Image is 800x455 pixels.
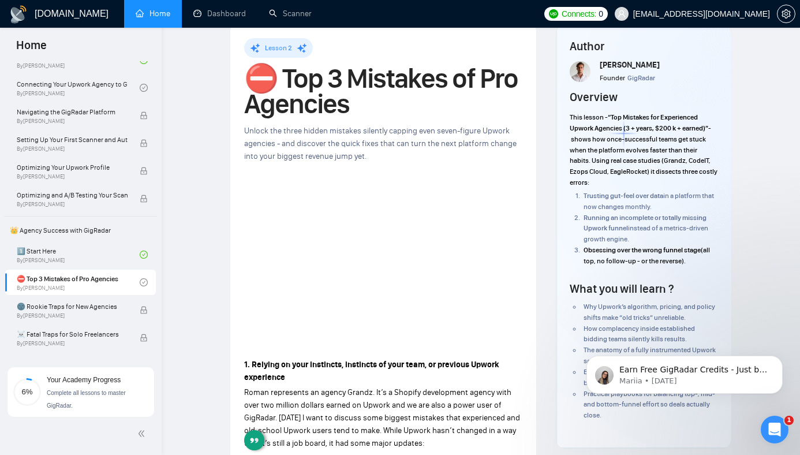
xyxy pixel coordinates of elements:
[140,334,148,342] span: lock
[777,9,795,18] a: setting
[627,74,655,82] span: GigRadar
[584,325,695,344] span: How complacency inside established bidding teams silently kills results.
[584,224,708,243] span: instead of a metrics-driven growth engine.
[570,113,608,121] span: This lesson -
[17,242,140,267] a: 1️⃣ Start HereBy[PERSON_NAME]
[584,192,663,200] strong: Trusting gut-feel over data
[137,428,149,439] span: double-left
[17,162,128,173] span: Optimizing Your Upwork Profile
[47,390,126,409] span: Complete all lessons to master GigRadar.
[599,8,603,20] span: 0
[17,106,128,118] span: Navigating the GigRadar Platform
[784,416,794,425] span: 1
[570,89,618,105] h4: Overview
[17,75,140,100] a: Connecting Your Upwork Agency to GigRadarBy[PERSON_NAME]
[244,126,517,161] span: Unlock the three hidden mistakes silently capping even seven-figure Upwork agencies - and discove...
[136,9,170,18] a: homeHome
[7,37,56,61] span: Home
[17,312,128,319] span: By [PERSON_NAME]
[549,9,558,18] img: upwork-logo.png
[140,167,148,175] span: lock
[9,5,28,24] img: logo
[761,416,788,443] iframe: Intercom live chat
[140,278,148,286] span: check-circle
[17,134,128,146] span: Setting Up Your First Scanner and Auto-Bidder
[17,201,128,208] span: By [PERSON_NAME]
[584,214,706,233] strong: Running an incomplete or totally missing Upwork funnel
[17,329,128,340] span: ☠️ Fatal Traps for Solo Freelancers
[777,5,795,23] button: setting
[140,139,148,147] span: lock
[193,9,246,18] a: dashboardDashboard
[570,38,717,54] h4: Author
[584,192,714,211] span: in a platform that now changes monthly.
[584,246,701,254] strong: Obsessing over the wrong funnel stage
[618,10,626,18] span: user
[570,113,708,132] strong: “Top Mistakes for Experienced Upwork Agencies (3 + years, $200 k + earned)”
[13,388,41,396] span: 6%
[5,219,156,242] span: 👑 Agency Success with GigRadar
[244,387,520,448] span: Roman represents an agency Grandz. It’s a Shopify development agency with over two million dollar...
[600,60,660,70] span: [PERSON_NAME]
[47,376,121,384] span: Your Academy Progress
[570,281,674,297] h4: What you will learn ?
[17,340,128,347] span: By [PERSON_NAME]
[17,118,128,125] span: By [PERSON_NAME]
[244,66,522,117] h1: ⛔ Top 3 Mistakes of Pro Agencies
[17,301,128,312] span: 🌚 Rookie Traps for New Agencies
[17,189,128,201] span: Optimizing and A/B Testing Your Scanner for Better Results
[562,8,596,20] span: Connects:
[17,270,140,295] a: ⛔ Top 3 Mistakes of Pro AgenciesBy[PERSON_NAME]
[244,181,522,338] iframe: To enrich screen reader interactions, please activate Accessibility in Grammarly extension settings
[569,331,800,412] iframe: Intercom notifications message
[269,9,312,18] a: searchScanner
[777,9,795,18] span: setting
[584,246,710,265] span: (all top, no follow-up - or the reverse).
[140,251,148,259] span: check-circle
[600,74,625,82] span: Founder
[140,306,148,314] span: lock
[265,44,292,52] span: Lesson 2
[17,146,128,152] span: By [PERSON_NAME]
[244,360,499,382] strong: 1. Relying on your instincts, instincts of your team, or previous Upwork experience
[140,111,148,120] span: lock
[584,303,715,322] span: Why Upwork’s algorithm, pricing, and policy shifts make “old tricks” unreliable.
[140,195,148,203] span: lock
[140,84,148,92] span: check-circle
[570,61,590,82] img: Screenshot+at+Jun+18+10-48-53%E2%80%AFPM.png
[17,173,128,180] span: By [PERSON_NAME]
